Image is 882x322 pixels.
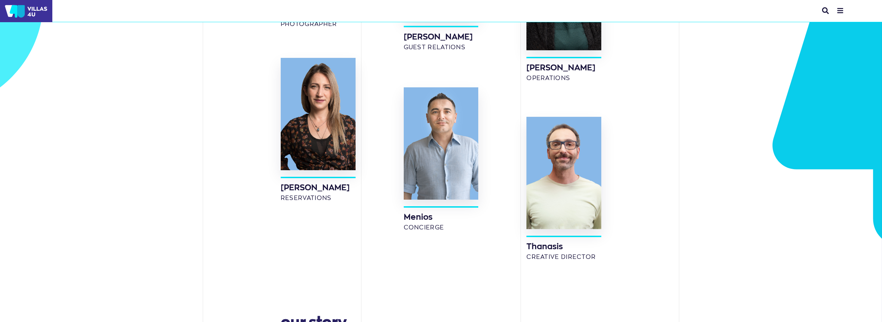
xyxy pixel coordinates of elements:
[526,73,601,82] span: Operations
[404,206,479,231] h3: Menios
[404,26,479,51] h3: [PERSON_NAME]
[404,222,479,232] span: Concierge
[526,57,601,82] h3: [PERSON_NAME]
[526,236,601,261] h3: Thanasis
[281,193,356,202] span: Reservations
[404,42,479,51] span: Guest Relations
[526,252,601,261] span: Creative Director
[281,177,356,202] h3: [PERSON_NAME]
